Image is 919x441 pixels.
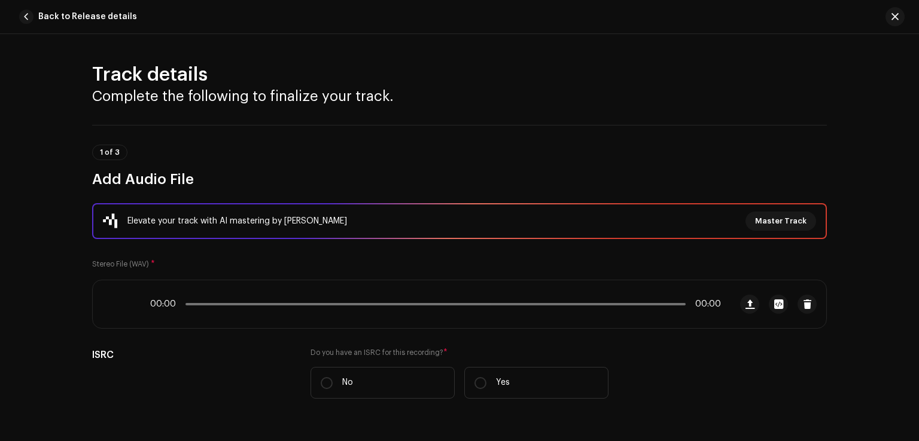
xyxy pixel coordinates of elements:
h3: Complete the following to finalize your track. [92,87,827,106]
div: Elevate your track with AI mastering by [PERSON_NAME] [127,214,347,228]
label: Do you have an ISRC for this recording? [311,348,608,357]
p: Yes [496,376,510,389]
button: Master Track [745,212,816,231]
span: Master Track [755,209,807,233]
span: 00:00 [690,299,721,309]
h3: Add Audio File [92,170,827,189]
h5: ISRC [92,348,291,362]
h2: Track details [92,63,827,87]
p: No [342,376,353,389]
